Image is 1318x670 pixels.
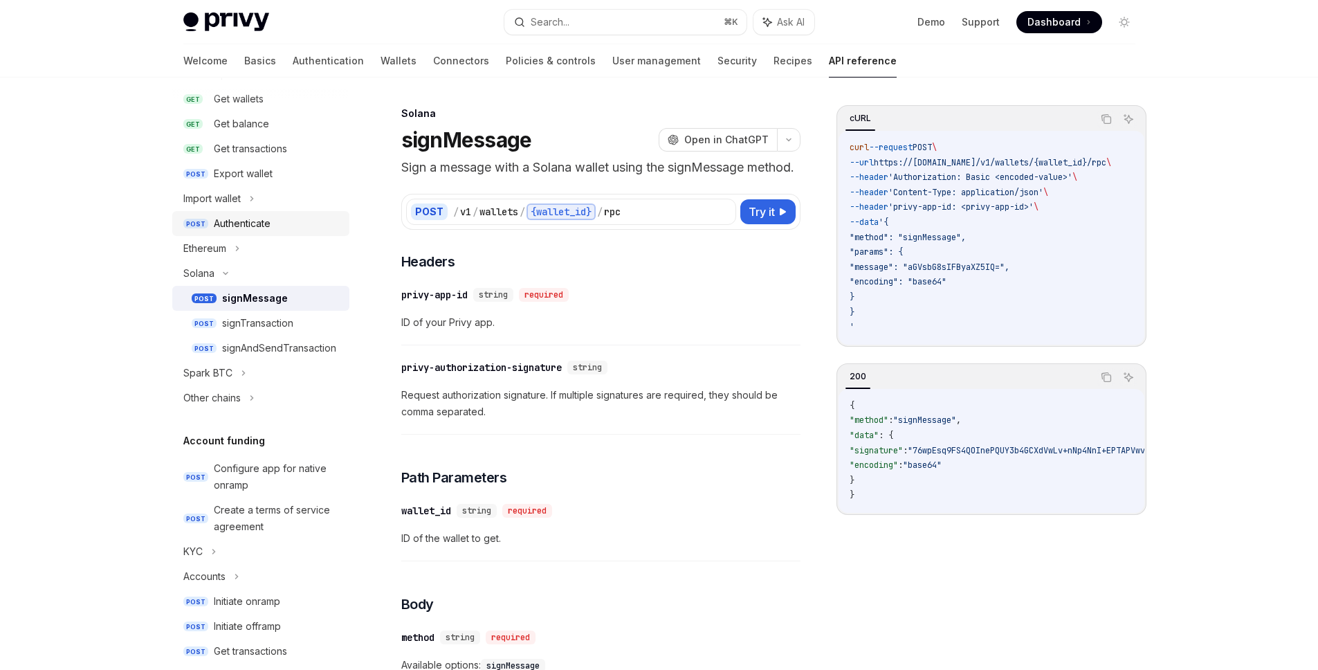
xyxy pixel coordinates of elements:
a: POSTsignMessage [172,286,349,311]
a: POSTExport wallet [172,161,349,186]
button: Toggle dark mode [1113,11,1135,33]
span: "method" [850,415,888,426]
a: POSTCreate a terms of service agreement [172,498,349,539]
a: POSTConfigure app for native onramp [172,456,349,498]
span: Ask AI [777,15,805,29]
span: --url [850,157,874,168]
span: } [850,307,854,318]
span: Path Parameters [401,468,507,487]
span: \ [1106,157,1111,168]
span: "params": { [850,246,903,257]
span: "encoding": "base64" [850,276,946,287]
a: API reference [829,44,897,78]
span: "method": "signMessage", [850,232,966,243]
span: "data" [850,430,879,441]
span: POST [183,597,208,607]
div: Spark BTC [183,365,232,381]
span: "encoding" [850,460,898,471]
a: POSTGet transactions [172,639,349,664]
span: Body [401,595,434,614]
div: signTransaction [222,315,293,332]
a: Basics [244,44,276,78]
span: Try it [749,203,775,220]
button: Ask AI [1119,110,1137,128]
span: POST [183,514,208,524]
button: Open in ChatGPT [659,128,777,152]
div: 200 [845,368,870,385]
h5: Account funding [183,433,265,449]
span: Request authorization signature. If multiple signatures are required, they should be comma separa... [401,387,800,420]
span: \ [1034,201,1038,212]
div: required [486,631,536,644]
div: / [473,205,478,219]
span: POST [192,343,217,354]
span: ' [850,321,854,332]
div: Authenticate [214,215,271,232]
div: Ethereum [183,240,226,257]
span: : [888,415,893,426]
span: 'Authorization: Basic <encoded-value>' [888,172,1072,183]
span: --header [850,172,888,183]
div: Other chains [183,390,241,406]
span: : { [879,430,893,441]
p: Sign a message with a Solana wallet using the signMessage method. [401,158,800,177]
span: 'privy-app-id: <privy-app-id>' [888,201,1034,212]
span: \ [932,142,937,153]
span: --header [850,201,888,212]
span: "signMessage" [893,415,956,426]
div: POST [411,203,448,220]
div: / [453,205,459,219]
span: curl [850,142,869,153]
a: GETGet transactions [172,136,349,161]
span: Dashboard [1027,15,1081,29]
a: Recipes [774,44,812,78]
a: Connectors [433,44,489,78]
a: Wallets [381,44,417,78]
button: Search...⌘K [504,10,747,35]
span: ⌘ K [724,17,738,28]
div: v1 [460,205,471,219]
div: signAndSendTransaction [222,340,336,356]
div: Get transactions [214,141,287,157]
span: string [573,362,602,373]
div: Create a terms of service agreement [214,502,341,535]
span: POST [192,293,217,304]
a: Support [962,15,1000,29]
span: Open in ChatGPT [684,133,769,147]
span: POST [183,622,208,632]
span: GET [183,144,203,154]
div: cURL [845,110,875,127]
button: Copy the contents from the code block [1097,368,1115,386]
div: wallet_id [401,504,451,518]
button: Try it [740,199,796,224]
a: Dashboard [1016,11,1102,33]
span: POST [913,142,932,153]
div: required [502,504,552,518]
div: Solana [401,107,800,120]
div: Accounts [183,568,226,585]
div: Configure app for native onramp [214,460,341,494]
div: / [597,205,603,219]
span: POST [183,646,208,657]
div: Get balance [214,116,269,132]
span: \ [1043,187,1048,198]
img: light logo [183,12,269,32]
span: POST [183,169,208,179]
a: POSTAuthenticate [172,211,349,236]
span: \ [1072,172,1077,183]
a: Policies & controls [506,44,596,78]
span: --request [869,142,913,153]
button: Ask AI [1119,368,1137,386]
div: Get transactions [214,643,287,660]
div: privy-app-id [401,288,468,302]
div: Solana [183,265,214,282]
span: '{ [879,217,888,228]
span: string [462,505,491,516]
div: Initiate offramp [214,618,281,635]
span: "base64" [903,460,942,471]
span: { [850,400,854,411]
div: Search... [531,14,569,30]
a: Security [717,44,757,78]
div: {wallet_id} [527,203,596,220]
div: Initiate onramp [214,593,280,610]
